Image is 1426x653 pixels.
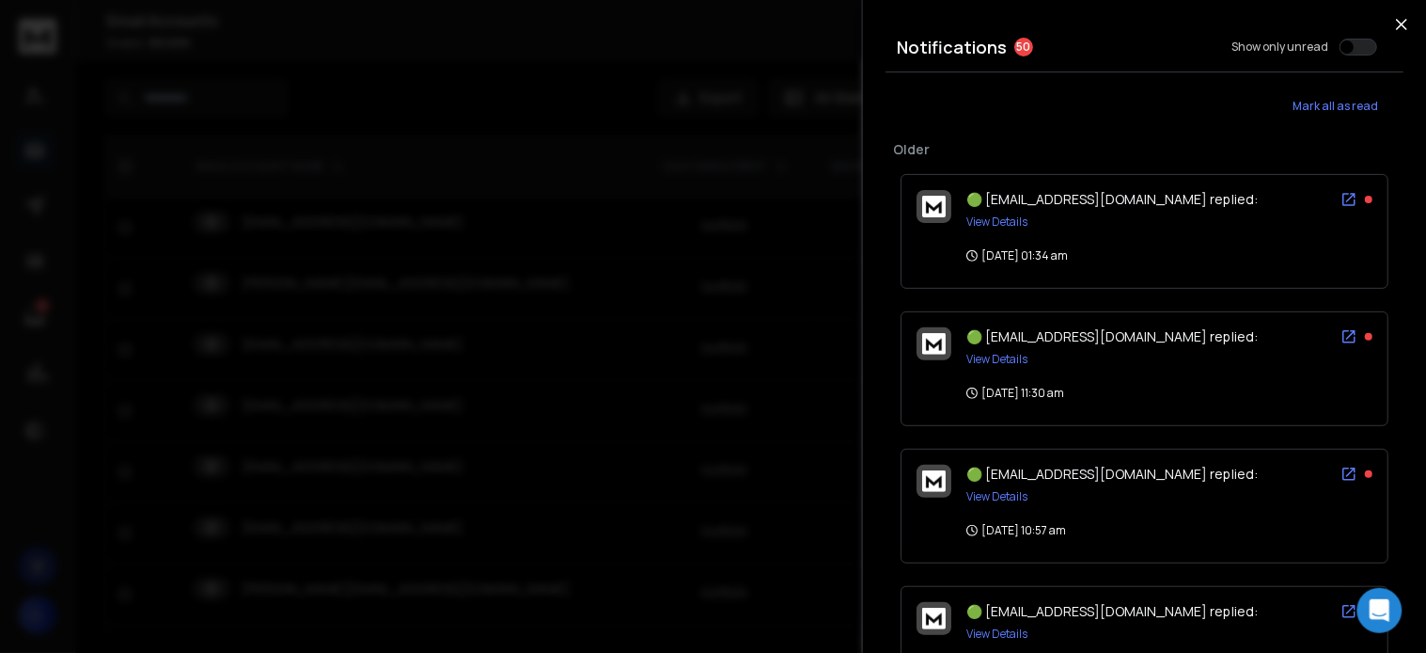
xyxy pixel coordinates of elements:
[966,386,1064,401] p: [DATE] 11:30 am
[966,327,1258,345] span: 🟢 [EMAIL_ADDRESS][DOMAIN_NAME] replied:
[966,489,1027,504] button: View Details
[966,215,1027,230] button: View Details
[922,470,946,492] img: logo
[966,602,1258,620] span: 🟢 [EMAIL_ADDRESS][DOMAIN_NAME] replied:
[897,34,1007,60] h3: Notifications
[966,627,1027,642] button: View Details
[1268,88,1403,125] button: Mark all as read
[966,465,1258,483] span: 🟢 [EMAIL_ADDRESS][DOMAIN_NAME] replied:
[1293,99,1379,114] span: Mark all as read
[922,608,946,629] img: logo
[966,248,1068,263] p: [DATE] 01:34 am
[966,352,1027,367] button: View Details
[1014,38,1033,56] span: 50
[893,140,1396,159] p: Older
[966,190,1258,208] span: 🟢 [EMAIL_ADDRESS][DOMAIN_NAME] replied:
[1231,40,1328,55] label: Show only unread
[966,523,1066,538] p: [DATE] 10:57 am
[922,333,946,355] img: logo
[922,196,946,217] img: logo
[1357,588,1402,633] div: Open Intercom Messenger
